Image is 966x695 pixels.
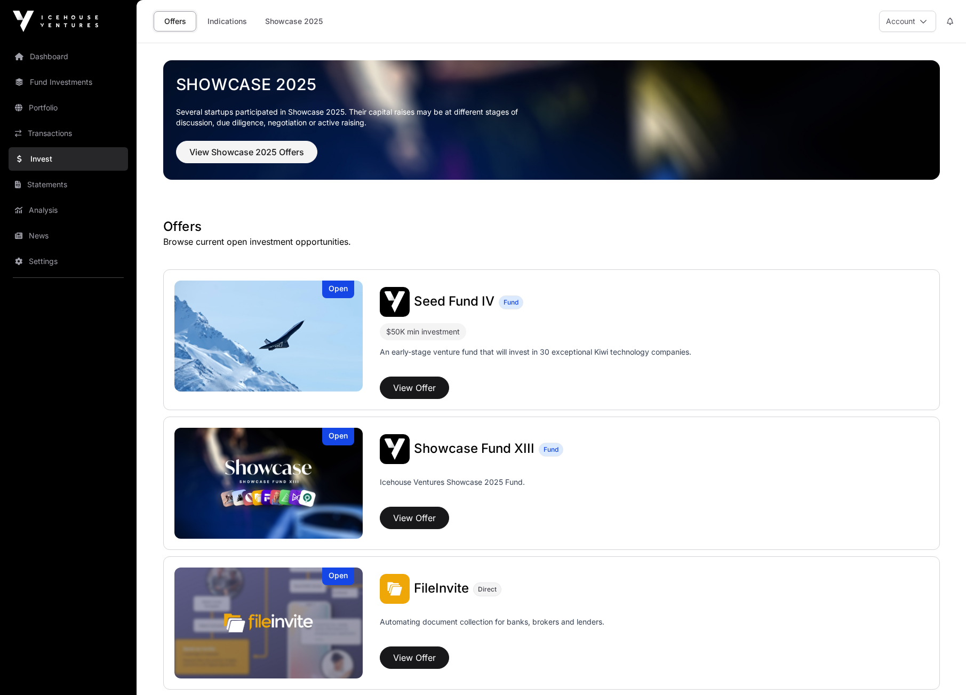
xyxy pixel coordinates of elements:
[13,11,98,32] img: Icehouse Ventures Logo
[189,146,304,158] span: View Showcase 2025 Offers
[258,11,330,31] a: Showcase 2025
[380,507,449,529] button: View Offer
[322,428,354,445] div: Open
[163,60,940,180] img: Showcase 2025
[9,122,128,145] a: Transactions
[163,235,940,248] p: Browse current open investment opportunities.
[176,151,317,162] a: View Showcase 2025 Offers
[9,198,128,222] a: Analysis
[386,325,460,338] div: $50K min investment
[414,442,534,456] a: Showcase Fund XIII
[174,428,363,539] img: Showcase Fund XIII
[380,617,604,642] p: Automating document collection for banks, brokers and lenders.
[414,580,469,596] span: FileInvite
[176,107,534,128] p: Several startups participated in Showcase 2025. Their capital raises may be at different stages o...
[154,11,196,31] a: Offers
[913,644,966,695] iframe: Chat Widget
[380,434,410,464] img: Showcase Fund XIII
[174,568,363,678] img: FileInvite
[201,11,254,31] a: Indications
[414,293,494,309] span: Seed Fund IV
[414,441,534,456] span: Showcase Fund XIII
[879,11,936,32] button: Account
[9,70,128,94] a: Fund Investments
[9,147,128,171] a: Invest
[176,75,927,94] a: Showcase 2025
[380,377,449,399] button: View Offer
[478,585,497,594] span: Direct
[9,96,128,119] a: Portfolio
[380,477,525,488] p: Icehouse Ventures Showcase 2025 Fund.
[174,281,363,392] a: Seed Fund IVOpen
[174,281,363,392] img: Seed Fund IV
[544,445,558,454] span: Fund
[163,218,940,235] h1: Offers
[504,298,518,307] span: Fund
[322,281,354,298] div: Open
[380,347,691,357] p: An early-stage venture fund that will invest in 30 exceptional Kiwi technology companies.
[380,646,449,669] button: View Offer
[380,323,466,340] div: $50K min investment
[380,574,410,604] img: FileInvite
[9,173,128,196] a: Statements
[9,250,128,273] a: Settings
[414,295,494,309] a: Seed Fund IV
[174,568,363,678] a: FileInviteOpen
[322,568,354,585] div: Open
[414,582,469,596] a: FileInvite
[380,287,410,317] img: Seed Fund IV
[9,45,128,68] a: Dashboard
[174,428,363,539] a: Showcase Fund XIIIOpen
[9,224,128,247] a: News
[176,141,317,163] button: View Showcase 2025 Offers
